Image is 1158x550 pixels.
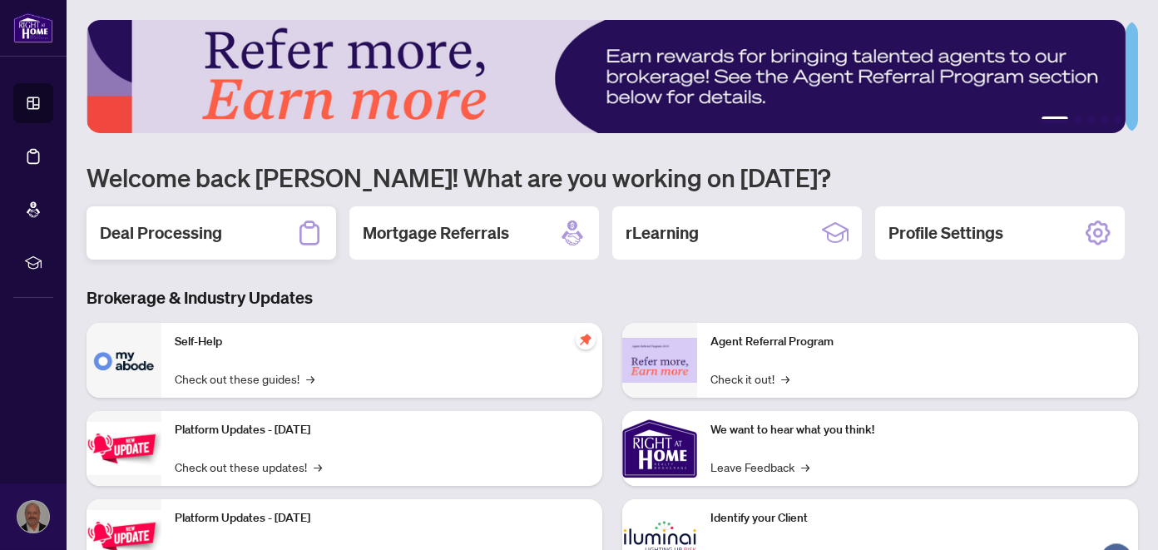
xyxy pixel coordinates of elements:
h2: rLearning [626,221,699,245]
img: logo [13,12,53,43]
img: Profile Icon [17,501,49,533]
a: Check out these guides!→ [175,369,314,388]
span: → [306,369,314,388]
span: pushpin [576,330,596,349]
h2: Profile Settings [888,221,1003,245]
span: → [314,458,322,476]
button: 4 [1101,116,1108,123]
a: Check out these updates!→ [175,458,322,476]
p: Platform Updates - [DATE] [175,421,589,439]
a: Leave Feedback→ [710,458,809,476]
button: 3 [1088,116,1095,123]
h3: Brokerage & Industry Updates [87,286,1138,310]
p: Platform Updates - [DATE] [175,509,589,528]
button: 5 [1115,116,1121,123]
img: Slide 0 [87,20,1126,133]
h1: Welcome back [PERSON_NAME]! What are you working on [DATE]? [87,161,1138,193]
img: Self-Help [87,323,161,398]
p: Self-Help [175,333,589,351]
h2: Deal Processing [100,221,222,245]
p: Identify your Client [710,509,1125,528]
span: → [781,369,789,388]
img: We want to hear what you think! [622,411,697,486]
h2: Mortgage Referrals [363,221,509,245]
img: Platform Updates - July 21, 2025 [87,422,161,474]
button: 2 [1075,116,1081,123]
button: 1 [1042,116,1068,123]
p: Agent Referral Program [710,333,1125,351]
a: Check it out!→ [710,369,789,388]
img: Agent Referral Program [622,338,697,384]
p: We want to hear what you think! [710,421,1125,439]
button: Open asap [1091,492,1141,542]
span: → [801,458,809,476]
